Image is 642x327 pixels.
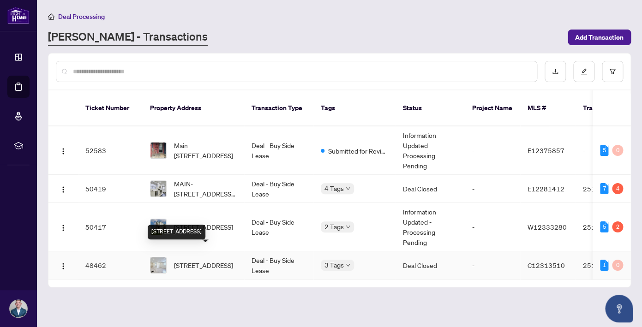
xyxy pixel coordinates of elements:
img: thumbnail-img [150,181,166,196]
td: - [576,126,640,175]
td: 50419 [78,175,143,203]
td: - [465,126,520,175]
td: 48462 [78,251,143,279]
td: Information Updated - Processing Pending [396,126,465,175]
button: download [545,61,566,82]
span: [STREET_ADDRESS] [174,260,233,270]
td: Deal - Buy Side Lease [244,175,313,203]
div: 2 [612,221,623,232]
span: W12333280 [528,223,567,231]
span: Submitted for Review [328,146,388,156]
button: Logo [56,220,71,234]
td: 2514382 [576,175,640,203]
th: Trade Number [576,90,640,126]
th: Transaction Type [244,90,313,126]
div: 0 [612,260,623,271]
span: down [346,263,350,268]
span: Deal Processing [58,12,105,21]
img: Logo [60,262,67,270]
img: Profile Icon [10,300,27,317]
th: Status [396,90,465,126]
span: down [346,225,350,229]
img: thumbnail-img [150,257,166,273]
td: 50417 [78,203,143,251]
button: edit [573,61,594,82]
span: 2 Tags [324,221,344,232]
span: download [552,68,558,75]
span: 3 Tags [324,260,344,270]
div: 4 [612,183,623,194]
a: [PERSON_NAME] - Transactions [48,29,208,46]
span: edit [581,68,587,75]
img: thumbnail-img [150,143,166,158]
span: E12375857 [528,146,564,155]
span: [STREET_ADDRESS] [174,222,233,232]
img: logo [7,7,30,24]
td: Deal - Buy Side Lease [244,251,313,279]
button: Add Transaction [568,30,631,45]
img: thumbnail-img [150,219,166,235]
div: 1 [600,260,608,271]
span: home [48,13,54,20]
button: Logo [56,258,71,273]
td: Deal Closed [396,251,465,279]
th: Property Address [143,90,244,126]
span: Main-[STREET_ADDRESS] [174,140,237,161]
span: 4 Tags [324,183,344,194]
th: Project Name [465,90,520,126]
td: Deal - Buy Side Lease [244,126,313,175]
button: Logo [56,143,71,158]
span: E12281412 [528,184,564,193]
th: Tags [313,90,396,126]
td: 2513147 [576,251,640,279]
td: Information Updated - Processing Pending [396,203,465,251]
span: filter [609,68,616,75]
td: Deal - Buy Side Lease [244,203,313,251]
div: 5 [600,221,608,232]
td: 2514265 [576,203,640,251]
button: Logo [56,181,71,196]
td: - [465,251,520,279]
div: 0 [612,145,623,156]
span: C12313510 [528,261,565,269]
span: Add Transaction [575,30,624,45]
td: 52583 [78,126,143,175]
div: 5 [600,145,608,156]
span: down [346,186,350,191]
td: Deal Closed [396,175,465,203]
div: [STREET_ADDRESS] [148,225,205,239]
td: - [465,203,520,251]
button: filter [602,61,623,82]
span: MAIN-[STREET_ADDRESS][PERSON_NAME] [174,178,237,199]
img: Logo [60,186,67,193]
td: - [465,175,520,203]
th: MLS # [520,90,576,126]
button: Open asap [605,295,633,322]
img: Logo [60,148,67,155]
div: 7 [600,183,608,194]
th: Ticket Number [78,90,143,126]
img: Logo [60,224,67,232]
